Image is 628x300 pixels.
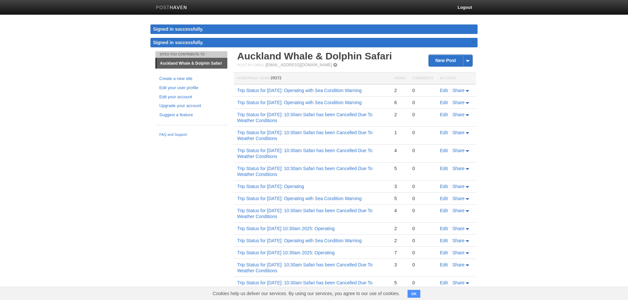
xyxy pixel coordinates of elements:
span: Post by Email [237,63,264,67]
a: Edit [440,184,448,189]
div: 0 [412,112,433,118]
a: Create a new site [159,75,223,82]
div: 0 [412,130,433,135]
a: Trip Status for [DATE]: 10:30am Safari has been Cancelled Due To Weather Conditions [237,166,373,177]
a: Edit [440,280,448,285]
div: 0 [412,208,433,213]
a: Trip Status for [DATE]: 10:30am Safari has been Cancelled Due To Weather Conditions [237,112,373,123]
div: 0 [412,280,433,286]
div: 0 [412,100,433,105]
a: FAQ and Support [159,132,223,138]
a: Trip Status for [DATE]: 10:30am Safari has been Cancelled Due To Weather Conditions [237,280,373,291]
span: 29372 [270,76,281,80]
div: 0 [412,148,433,153]
a: Edit [440,208,448,213]
a: Trip Status for [DATE]: Operating with Sea Condition Warning [237,100,362,105]
div: 3 [394,183,406,189]
span: Signed in successfully. [153,40,203,45]
a: Edit your account [159,94,223,101]
a: [EMAIL_ADDRESS][DOMAIN_NAME] [266,63,332,67]
span: Share [452,130,464,135]
a: New Post [429,55,472,66]
li: Sites You Contribute To [155,51,227,58]
span: Share [452,238,464,243]
div: 0 [412,196,433,201]
span: Share [452,100,464,105]
div: 7 [394,250,406,256]
div: 5 [394,280,406,286]
a: Trip Status for [DATE]: 10:30am Safari has been Cancelled Due To Weather Conditions [237,130,373,141]
a: Trip Status for [DATE]: Operating with Sea Condition Warning [237,196,362,201]
div: 2 [394,226,406,231]
span: Share [452,196,464,201]
img: Posthaven-bar [156,6,187,10]
a: Edit [440,250,448,255]
a: × [470,38,476,46]
div: 0 [412,226,433,231]
a: Edit [440,88,448,93]
button: OK [408,290,420,298]
a: Trip Status for [DATE]: Operating with Sea Condition Warning [237,88,362,93]
div: 5 [394,166,406,171]
div: 4 [394,148,406,153]
span: Share [452,226,464,231]
span: Share [452,148,464,153]
a: Trip Status for [DATE]: 10:30am Safari has been Cancelled Due To Weather Conditions [237,148,373,159]
a: Upgrade your account [159,103,223,109]
a: Edit your user profile [159,85,223,91]
a: Trip Status for [DATE]: Operating with Sea Condition Warning [237,238,362,243]
a: Suggest a feature [159,112,223,118]
span: Cookies help us deliver our services. By using our services, you agree to our use of cookies. [206,287,406,300]
div: 2 [394,87,406,93]
a: Edit [440,196,448,201]
div: 4 [394,208,406,213]
a: Edit [440,100,448,105]
th: Homepage Views [234,72,391,85]
span: Share [452,262,464,267]
a: Edit [440,226,448,231]
span: Share [452,166,464,171]
div: 0 [412,250,433,256]
div: 5 [394,196,406,201]
div: 0 [412,238,433,244]
div: 2 [394,238,406,244]
th: Comments [409,72,437,85]
a: Trip Status for [DATE] 10:30am 2025: Operating [237,226,335,231]
a: Edit [440,262,448,267]
th: Actions [437,72,476,85]
a: Trip Status for [DATE]: 10:30am Safari has been Cancelled Due To Weather Conditions [237,262,373,273]
a: Trip Status for [DATE] 10:30am 2025: Operating [237,250,335,255]
a: Auckland Whale & Dolphin Safari [157,58,227,69]
a: Edit [440,148,448,153]
a: Edit [440,238,448,243]
a: Trip Status for [DATE]: Operating [237,184,304,189]
div: 0 [412,183,433,189]
span: Share [452,208,464,213]
div: Signed in successfully. [150,24,478,34]
div: 1 [394,130,406,135]
span: Share [452,88,464,93]
span: Share [452,112,464,117]
div: 0 [412,166,433,171]
div: 3 [394,262,406,268]
div: 2 [394,112,406,118]
a: Edit [440,112,448,117]
a: Auckland Whale & Dolphin Safari [237,51,392,61]
a: Trip Status for [DATE]: 10:30am Safari has been Cancelled Due To Weather Conditions [237,208,373,219]
a: Edit [440,130,448,135]
span: Share [452,280,464,285]
span: Share [452,184,464,189]
span: Share [452,250,464,255]
th: Views [391,72,409,85]
a: Edit [440,166,448,171]
div: 6 [394,100,406,105]
div: 0 [412,87,433,93]
div: 0 [412,262,433,268]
